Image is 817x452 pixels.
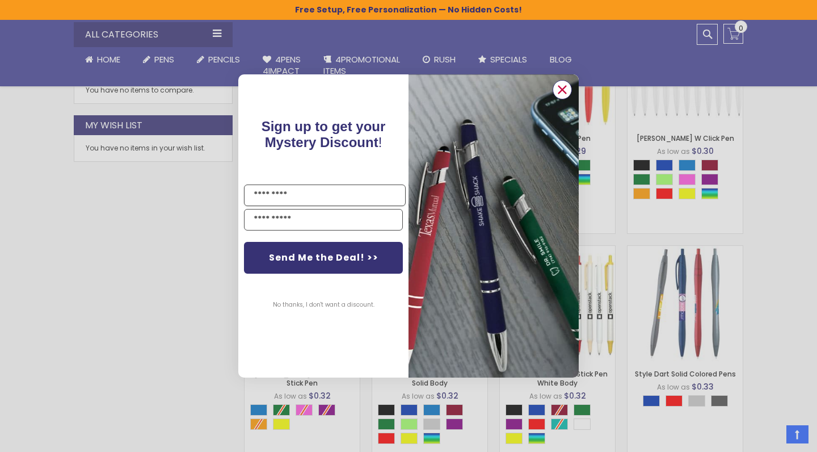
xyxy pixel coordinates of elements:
button: No thanks, I don't want a discount. [267,291,380,319]
button: Close dialog [553,80,572,99]
img: pop-up-image [408,74,579,377]
button: Send Me the Deal! >> [244,242,403,274]
span: ! [262,119,386,150]
span: Sign up to get your Mystery Discount [262,119,386,150]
